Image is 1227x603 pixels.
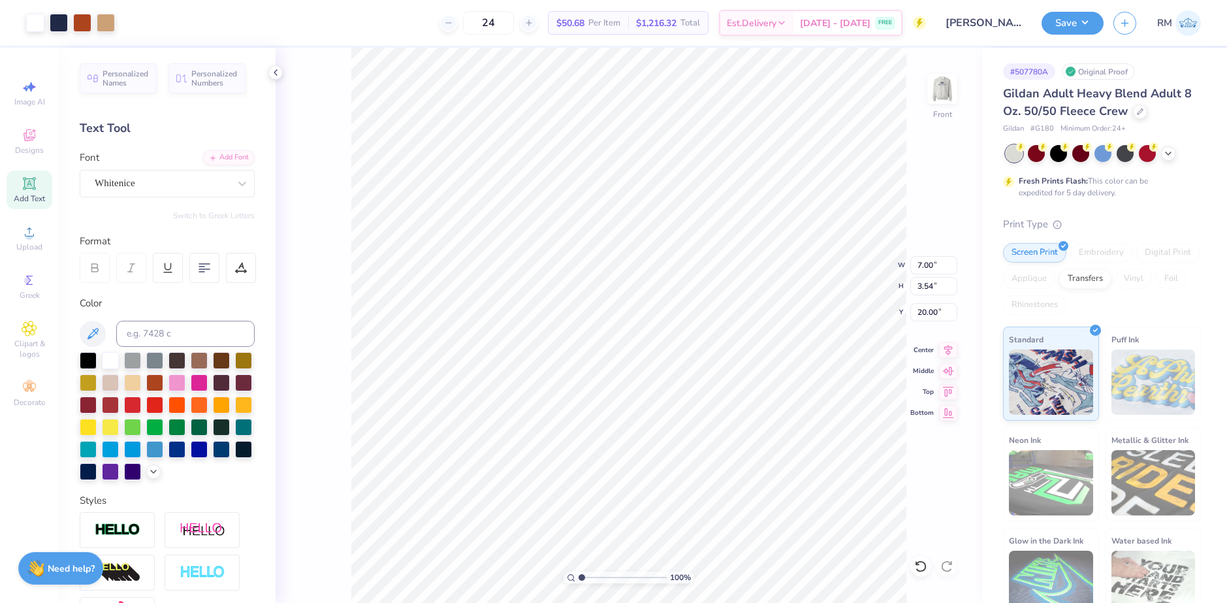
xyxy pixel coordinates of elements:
span: # G180 [1030,123,1054,135]
div: Foil [1156,269,1187,289]
input: e.g. 7428 c [116,321,255,347]
div: Applique [1003,269,1055,289]
div: Add Font [203,150,255,165]
div: Print Type [1003,217,1201,232]
span: Per Item [588,16,620,30]
input: Untitled Design [936,10,1032,36]
strong: Fresh Prints Flash: [1019,176,1088,186]
span: Gildan Adult Heavy Blend Adult 8 Oz. 50/50 Fleece Crew [1003,86,1192,119]
span: Add Text [14,193,45,204]
div: Rhinestones [1003,295,1066,315]
div: Text Tool [80,120,255,137]
div: This color can be expedited for 5 day delivery. [1019,175,1179,199]
button: Switch to Greek Letters [173,210,255,221]
span: Upload [16,242,42,252]
span: Standard [1009,333,1044,346]
img: Standard [1009,350,1093,415]
span: Clipart & logos [7,338,52,359]
div: Front [933,108,952,120]
span: Minimum Order: 24 + [1060,123,1126,135]
img: Shadow [180,522,225,538]
div: Embroidery [1070,243,1132,263]
div: Vinyl [1115,269,1152,289]
div: Styles [80,493,255,508]
span: $50.68 [556,16,584,30]
span: Est. Delivery [727,16,776,30]
div: Format [80,234,256,249]
span: $1,216.32 [636,16,677,30]
div: Digital Print [1136,243,1200,263]
span: Greek [20,290,40,301]
img: Negative Space [180,565,225,580]
img: 3d Illusion [95,562,140,583]
button: Save [1042,12,1104,35]
span: Personalized Numbers [191,69,238,88]
span: Total [680,16,700,30]
div: Color [80,296,255,311]
img: Roberta Manuel [1175,10,1201,36]
span: Water based Ink [1111,534,1171,547]
span: FREE [878,18,892,27]
img: Stroke [95,523,140,538]
div: # 507780A [1003,63,1055,80]
span: Image AI [14,97,45,107]
label: Font [80,150,99,165]
span: Top [910,387,934,397]
span: Neon Ink [1009,433,1041,447]
span: Designs [15,145,44,155]
input: – – [463,11,514,35]
span: Decorate [14,397,45,408]
span: Bottom [910,408,934,417]
span: [DATE] - [DATE] [800,16,870,30]
img: Metallic & Glitter Ink [1111,450,1196,515]
span: Metallic & Glitter Ink [1111,433,1188,447]
img: Puff Ink [1111,350,1196,415]
span: Personalized Names [103,69,149,88]
span: Middle [910,367,934,376]
div: Screen Print [1003,243,1066,263]
span: 100 % [670,572,691,583]
strong: Need help? [48,562,95,575]
span: Puff Ink [1111,333,1139,346]
a: RM [1157,10,1201,36]
div: Original Proof [1062,63,1135,80]
span: Glow in the Dark Ink [1009,534,1083,547]
img: Neon Ink [1009,450,1093,515]
span: Center [910,346,934,355]
span: RM [1157,16,1172,31]
img: Front [929,76,955,102]
span: Gildan [1003,123,1024,135]
div: Transfers [1059,269,1111,289]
